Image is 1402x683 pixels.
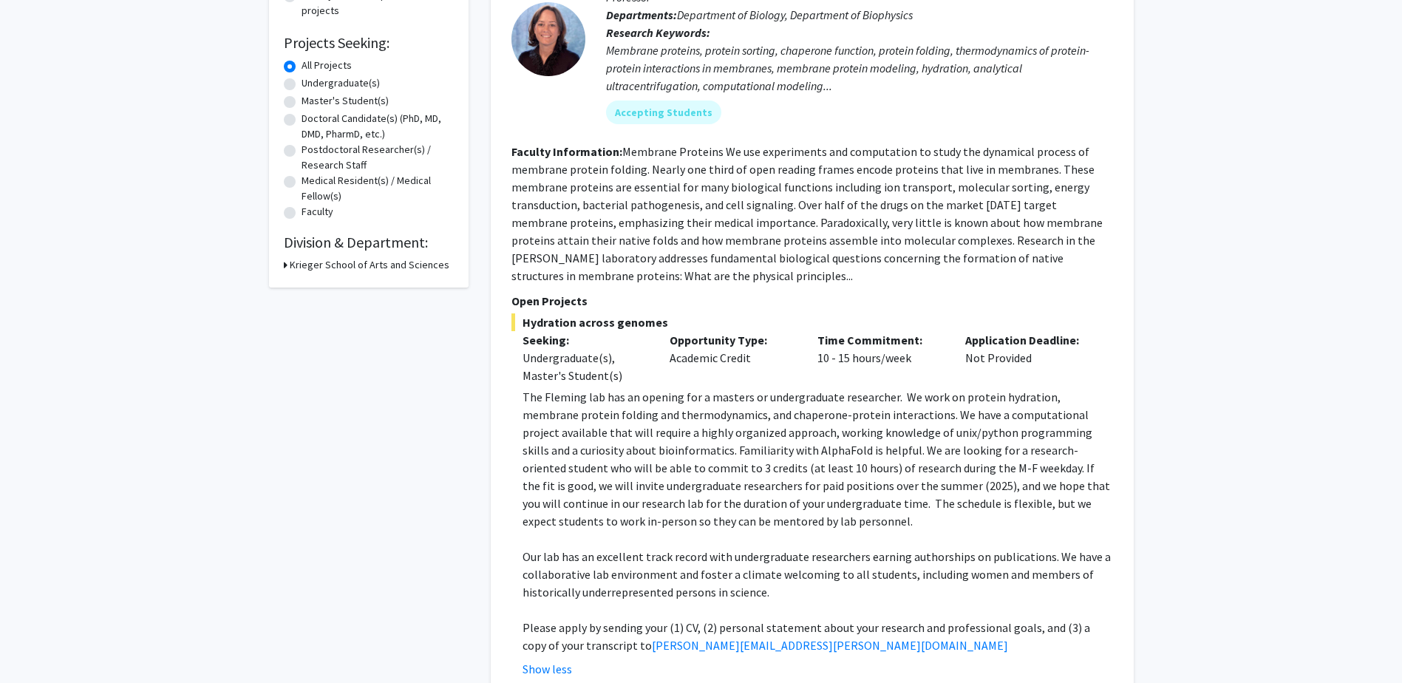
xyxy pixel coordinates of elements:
iframe: Chat [11,616,63,672]
label: Doctoral Candidate(s) (PhD, MD, DMD, PharmD, etc.) [302,111,454,142]
label: Postdoctoral Researcher(s) / Research Staff [302,142,454,173]
div: Not Provided [954,331,1102,384]
div: Undergraduate(s), Master's Student(s) [523,349,648,384]
label: Master's Student(s) [302,93,389,109]
label: All Projects [302,58,352,73]
p: Please apply by sending your (1) CV, (2) personal statement about your research and professional ... [523,619,1113,654]
p: Time Commitment: [817,331,943,349]
h3: Krieger School of Arts and Sciences [290,257,449,273]
div: Membrane proteins, protein sorting, chaperone function, protein folding, thermodynamics of protei... [606,41,1113,95]
span: Hydration across genomes [511,313,1113,331]
p: The Fleming lab has an opening for a masters or undergraduate researcher. We work on protein hydr... [523,388,1113,530]
b: Departments: [606,7,677,22]
div: Academic Credit [659,331,806,384]
label: Medical Resident(s) / Medical Fellow(s) [302,173,454,204]
h2: Division & Department: [284,234,454,251]
a: [PERSON_NAME][EMAIL_ADDRESS][PERSON_NAME][DOMAIN_NAME] [652,638,1008,653]
b: Faculty Information: [511,144,622,159]
b: Research Keywords: [606,25,710,40]
div: 10 - 15 hours/week [806,331,954,384]
button: Show less [523,660,572,678]
p: Our lab has an excellent track record with undergraduate researchers earning authorships on publi... [523,548,1113,601]
label: Undergraduate(s) [302,75,380,91]
label: Faculty [302,204,333,220]
mat-chip: Accepting Students [606,101,721,124]
p: Opportunity Type: [670,331,795,349]
p: Open Projects [511,292,1113,310]
p: Seeking: [523,331,648,349]
h2: Projects Seeking: [284,34,454,52]
span: Department of Biology, Department of Biophysics [677,7,913,22]
p: Application Deadline: [965,331,1091,349]
fg-read-more: Membrane Proteins We use experiments and computation to study the dynamical process of membrane p... [511,144,1103,283]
